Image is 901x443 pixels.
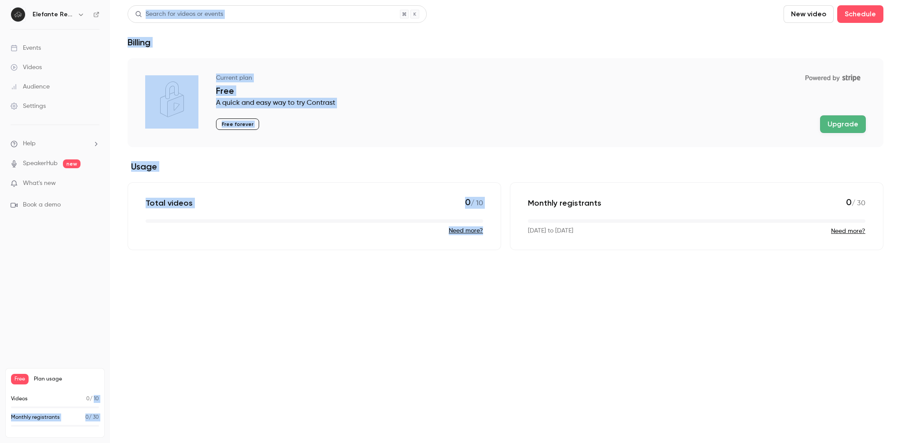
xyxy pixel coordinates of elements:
p: / 30 [846,197,865,209]
button: New video [784,5,834,23]
p: Monthly registrants [11,413,60,421]
p: Total videos [146,198,193,208]
div: Search for videos or events [135,10,223,19]
div: Settings [11,102,46,111]
span: Help [23,139,36,148]
span: Plan usage [34,376,99,383]
h2: Usage [128,161,883,172]
p: Monthly registrants [528,198,601,208]
p: A quick and easy way to try Contrast [216,98,866,108]
li: help-dropdown-opener [11,139,99,148]
p: Current plan [216,74,252,82]
p: Free forever [216,118,259,130]
iframe: Noticeable Trigger [89,180,99,188]
p: / 10 [465,197,483,209]
span: Book a demo [23,200,61,210]
div: Events [11,44,41,52]
section: billing [128,58,883,250]
div: Audience [11,82,50,91]
p: Free [216,85,866,96]
p: / 30 [85,413,99,421]
a: SpeakerHub [23,159,58,168]
img: Elefante RevOps [11,7,25,22]
p: Videos [11,395,28,403]
span: Free [11,374,29,384]
p: / 10 [86,395,99,403]
span: 0 [85,415,89,420]
h6: Elefante RevOps [33,10,74,19]
span: What's new [23,179,56,188]
span: 0 [846,197,852,207]
div: Videos [11,63,42,72]
button: Need more? [449,226,483,235]
button: Schedule [837,5,883,23]
h1: Billing [128,37,150,48]
span: 0 [86,396,90,402]
p: [DATE] to [DATE] [528,226,573,236]
span: new [63,159,81,168]
button: Upgrade [820,115,866,133]
span: 0 [465,197,471,207]
button: Need more? [831,227,865,236]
